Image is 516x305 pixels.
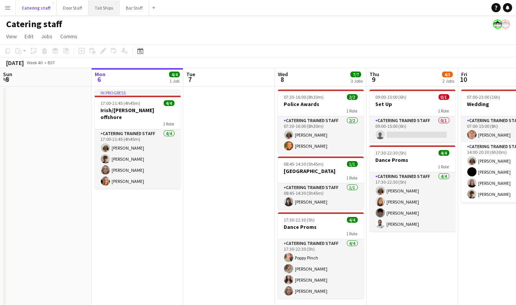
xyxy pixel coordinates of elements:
[278,101,364,108] h3: Police Awards
[94,75,105,84] span: 6
[278,223,364,230] h3: Dance Proms
[163,121,174,127] span: 1 Role
[185,75,195,84] span: 7
[347,175,358,181] span: 1 Role
[278,239,364,298] app-card-role: Catering trained staff4/417:30-22:30 (5h)Poppy Pinch[PERSON_NAME][PERSON_NAME][PERSON_NAME]
[278,212,364,298] app-job-card: 17:30-22:30 (5h)4/4Dance Proms1 RoleCatering trained staff4/417:30-22:30 (5h)Poppy Pinch[PERSON_N...
[60,33,77,40] span: Comms
[95,90,181,189] app-job-card: In progress17:00-21:45 (4h45m)4/4Irish/[PERSON_NAME] offshore1 RoleCatering trained staff4/417:00...
[38,31,56,41] a: Jobs
[370,71,379,78] span: Thu
[376,94,407,100] span: 09:00-15:00 (6h)
[278,157,364,209] app-job-card: 08:45-14:30 (5h45m)1/1[GEOGRAPHIC_DATA]1 RoleCatering trained staff1/108:45-14:30 (5h45m)[PERSON_...
[370,157,455,163] h3: Dance Proms
[347,231,358,236] span: 1 Role
[169,78,179,84] div: 1 Job
[95,90,181,96] div: In progress
[57,31,81,41] a: Comms
[164,100,174,106] span: 4/4
[278,71,288,78] span: Wed
[347,108,358,114] span: 1 Role
[278,116,364,153] app-card-role: Catering trained staff2/207:30-16:00 (8h30m)[PERSON_NAME][PERSON_NAME]
[89,0,120,15] button: Tall Ships
[493,20,502,29] app-user-avatar: Beach Ballroom
[347,161,358,167] span: 1/1
[467,94,501,100] span: 07:00-23:00 (16h)
[25,60,44,65] span: Week 40
[284,217,315,223] span: 17:30-22:30 (5h)
[6,33,17,40] span: View
[95,129,181,189] app-card-role: Catering trained staff4/417:00-21:45 (4h45m)[PERSON_NAME][PERSON_NAME][PERSON_NAME][PERSON_NAME]
[101,100,141,106] span: 17:00-21:45 (4h45m)
[439,94,449,100] span: 0/1
[2,75,12,84] span: 5
[3,71,12,78] span: Sun
[347,217,358,223] span: 4/4
[41,33,53,40] span: Jobs
[347,94,358,100] span: 2/2
[442,72,453,77] span: 4/5
[370,101,455,108] h3: Set Up
[95,71,105,78] span: Mon
[501,20,510,29] app-user-avatar: Beach Ballroom
[438,108,449,114] span: 1 Role
[186,71,195,78] span: Tue
[438,164,449,170] span: 1 Role
[370,116,455,142] app-card-role: Catering trained staff0/109:00-15:00 (6h)
[25,33,33,40] span: Edit
[461,71,467,78] span: Fri
[169,72,180,77] span: 4/4
[370,90,455,142] app-job-card: 09:00-15:00 (6h)0/1Set Up1 RoleCatering trained staff0/109:00-15:00 (6h)
[370,145,455,232] app-job-card: 17:30-22:30 (5h)4/4Dance Proms1 RoleCatering trained staff4/417:30-22:30 (5h)[PERSON_NAME][PERSON...
[16,0,57,15] button: Catering staff
[57,0,89,15] button: Door Staff
[95,107,181,121] h3: Irish/[PERSON_NAME] offshore
[284,161,324,167] span: 08:45-14:30 (5h45m)
[284,94,324,100] span: 07:30-16:00 (8h30m)
[442,78,454,84] div: 2 Jobs
[439,150,449,156] span: 4/4
[376,150,407,156] span: 17:30-22:30 (5h)
[277,75,288,84] span: 8
[120,0,149,15] button: Bar Staff
[21,31,36,41] a: Edit
[6,59,24,67] div: [DATE]
[48,60,55,65] div: BST
[368,75,379,84] span: 9
[3,31,20,41] a: View
[350,72,361,77] span: 7/7
[370,172,455,232] app-card-role: Catering trained staff4/417:30-22:30 (5h)[PERSON_NAME][PERSON_NAME][PERSON_NAME][PERSON_NAME]
[6,18,62,30] h1: Catering staff
[278,90,364,153] app-job-card: 07:30-16:00 (8h30m)2/2Police Awards1 RoleCatering trained staff2/207:30-16:00 (8h30m)[PERSON_NAME...
[278,183,364,209] app-card-role: Catering trained staff1/108:45-14:30 (5h45m)[PERSON_NAME]
[351,78,363,84] div: 3 Jobs
[460,75,467,84] span: 10
[278,168,364,175] h3: [GEOGRAPHIC_DATA]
